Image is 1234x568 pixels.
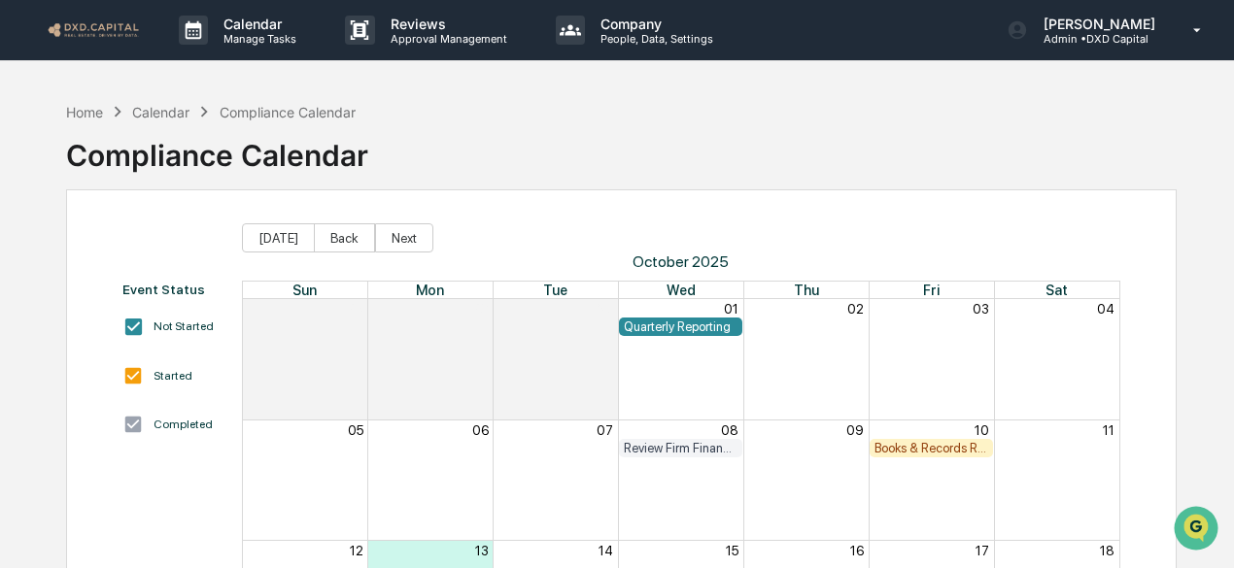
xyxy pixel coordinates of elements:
[314,223,375,252] button: Back
[667,282,696,298] span: Wed
[1097,301,1114,317] button: 04
[976,543,989,558] button: 17
[1100,543,1114,558] button: 18
[154,418,213,431] div: Completed
[624,319,737,334] div: Quarterly Reporting
[19,148,54,183] img: 1746055101610-c473b297-6a78-478c-a979-82029cc54cd1
[193,328,235,343] span: Pylon
[350,543,363,558] button: 12
[137,327,235,343] a: Powered byPylon
[597,422,613,438] button: 07
[66,104,103,120] div: Home
[794,282,819,298] span: Thu
[220,104,356,120] div: Compliance Calendar
[242,252,1120,271] span: October 2025
[242,223,315,252] button: [DATE]
[208,16,306,32] p: Calendar
[133,236,249,271] a: 🗄️Attestations
[1103,422,1114,438] button: 11
[292,282,317,298] span: Sun
[375,223,433,252] button: Next
[850,543,864,558] button: 16
[724,301,738,317] button: 01
[475,543,489,558] button: 13
[726,543,738,558] button: 15
[846,422,864,438] button: 09
[19,246,35,261] div: 🖐️
[721,422,738,438] button: 08
[1172,504,1224,556] iframe: Open customer support
[39,244,125,263] span: Preclearance
[66,122,368,173] div: Compliance Calendar
[348,422,363,438] button: 05
[347,301,363,317] button: 28
[597,301,613,317] button: 30
[1028,32,1165,46] p: Admin • DXD Capital
[141,246,156,261] div: 🗄️
[375,32,517,46] p: Approval Management
[154,319,214,333] div: Not Started
[1045,282,1068,298] span: Sat
[543,282,567,298] span: Tue
[66,148,319,167] div: Start new chat
[208,32,306,46] p: Manage Tasks
[973,301,989,317] button: 03
[847,301,864,317] button: 02
[472,301,489,317] button: 29
[160,244,241,263] span: Attestations
[585,16,723,32] p: Company
[12,236,133,271] a: 🖐️Preclearance
[624,441,737,455] div: Review Firm Financial Condition
[132,104,189,120] div: Calendar
[975,422,989,438] button: 10
[874,441,988,455] div: Books & Records Review
[47,20,140,39] img: logo
[154,369,192,383] div: Started
[330,153,354,177] button: Start new chat
[19,283,35,298] div: 🔎
[39,281,122,300] span: Data Lookup
[122,282,223,297] div: Event Status
[1028,16,1165,32] p: [PERSON_NAME]
[923,282,940,298] span: Fri
[19,40,354,71] p: How can we help?
[66,167,246,183] div: We're available if you need us!
[12,273,130,308] a: 🔎Data Lookup
[416,282,444,298] span: Mon
[599,543,613,558] button: 14
[472,422,489,438] button: 06
[585,32,723,46] p: People, Data, Settings
[375,16,517,32] p: Reviews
